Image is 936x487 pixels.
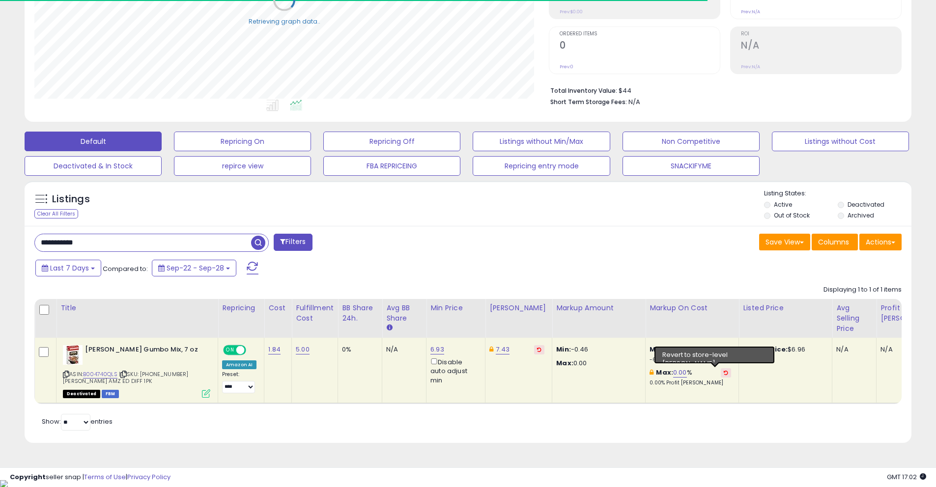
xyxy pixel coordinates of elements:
[650,379,731,386] p: 0.00% Profit [PERSON_NAME]
[741,64,760,70] small: Prev: N/A
[83,370,117,379] a: B004740QLS
[85,345,204,357] b: [PERSON_NAME] Gumbo Mix, 7 oz
[10,473,170,482] div: seller snap | |
[550,86,617,95] b: Total Inventory Value:
[759,234,810,250] button: Save View
[496,345,510,354] a: 7.43
[743,303,828,313] div: Listed Price
[52,192,90,206] h5: Listings
[25,132,162,151] button: Default
[743,345,788,354] b: Listed Price:
[650,368,731,386] div: %
[167,263,224,273] span: Sep-22 - Sep-28
[10,472,46,482] strong: Copyright
[560,31,720,37] span: Ordered Items
[323,132,460,151] button: Repricing Off
[430,345,444,354] a: 6.93
[323,156,460,176] button: FBA REPRICEING
[628,97,640,107] span: N/A
[550,98,627,106] b: Short Term Storage Fees:
[650,303,735,313] div: Markup on Cost
[859,234,902,250] button: Actions
[887,472,926,482] span: 2025-10-6 17:02 GMT
[489,303,548,313] div: [PERSON_NAME]
[222,371,256,393] div: Preset:
[764,189,911,198] p: Listing States:
[556,358,573,368] strong: Max:
[560,9,583,15] small: Prev: $0.00
[296,345,310,354] a: 5.00
[774,200,792,209] label: Active
[103,264,148,273] span: Compared to:
[550,84,894,96] li: $44
[34,209,78,218] div: Clear All Filters
[650,345,664,354] b: Min:
[127,472,170,482] a: Privacy Policy
[386,345,419,354] div: N/A
[650,356,731,363] p: -6.64% Profit [PERSON_NAME]
[249,17,320,26] div: Retrieving graph data..
[274,234,312,251] button: Filters
[623,156,760,176] button: SNACKIFYME
[386,324,392,332] small: Avg BB Share.
[646,299,739,338] th: The percentage added to the cost of goods (COGS) that forms the calculator for Min & Max prices.
[560,64,573,70] small: Prev: 0
[430,356,478,385] div: Disable auto adjust min
[664,345,685,354] a: -25.00
[63,345,210,397] div: ASIN:
[848,200,884,209] label: Deactivated
[50,263,89,273] span: Last 7 Days
[25,156,162,176] button: Deactivated & In Stock
[556,345,571,354] strong: Min:
[741,40,901,53] h2: N/A
[774,211,810,219] label: Out of Stock
[342,303,378,324] div: BB Share 24h.
[560,40,720,53] h2: 0
[473,156,610,176] button: Repricing entry mode
[42,417,113,426] span: Show: entries
[152,260,236,276] button: Sep-22 - Sep-28
[556,345,638,354] p: -0.46
[656,368,673,377] b: Max:
[222,360,256,369] div: Amazon AI
[60,303,214,313] div: Title
[268,345,281,354] a: 1.84
[222,303,260,313] div: Repricing
[823,285,902,295] div: Displaying 1 to 1 of 1 items
[848,211,874,219] label: Archived
[84,472,126,482] a: Terms of Use
[63,370,188,385] span: | SKU: [PHONE_NUMBER][PERSON_NAME] AMZ ED DIFF 1PK
[556,359,638,368] p: 0.00
[556,303,641,313] div: Markup Amount
[880,345,936,354] div: N/A
[386,303,422,324] div: Avg BB Share
[743,345,824,354] div: $6.96
[741,9,760,15] small: Prev: N/A
[836,303,872,334] div: Avg Selling Price
[268,303,287,313] div: Cost
[818,237,849,247] span: Columns
[650,345,731,363] div: %
[296,303,334,324] div: Fulfillment Cost
[473,132,610,151] button: Listings without Min/Max
[812,234,858,250] button: Columns
[102,390,119,398] span: FBM
[836,345,869,354] div: N/A
[245,346,260,354] span: OFF
[35,260,101,276] button: Last 7 Days
[741,31,901,37] span: ROI
[342,345,374,354] div: 0%
[174,156,311,176] button: repirce view
[174,132,311,151] button: Repricing On
[63,345,83,365] img: 51Mfpnu-MfL._SL40_.jpg
[673,368,687,378] a: 0.00
[772,132,909,151] button: Listings without Cost
[623,132,760,151] button: Non Competitive
[430,303,481,313] div: Min Price
[63,390,100,398] span: All listings that are unavailable for purchase on Amazon for any reason other than out-of-stock
[224,346,236,354] span: ON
